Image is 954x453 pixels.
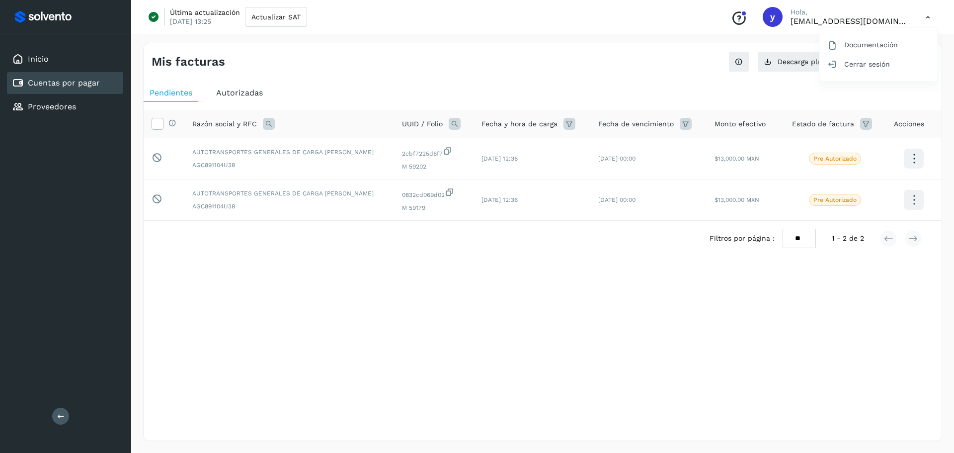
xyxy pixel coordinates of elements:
a: Cuentas por pagar [28,78,100,88]
div: Cerrar sesión [819,55,938,74]
a: Inicio [28,54,49,64]
div: Proveedores [7,96,123,118]
div: Inicio [7,48,123,70]
div: Documentación [819,35,938,54]
a: Proveedores [28,102,76,111]
div: Cuentas por pagar [7,72,123,94]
